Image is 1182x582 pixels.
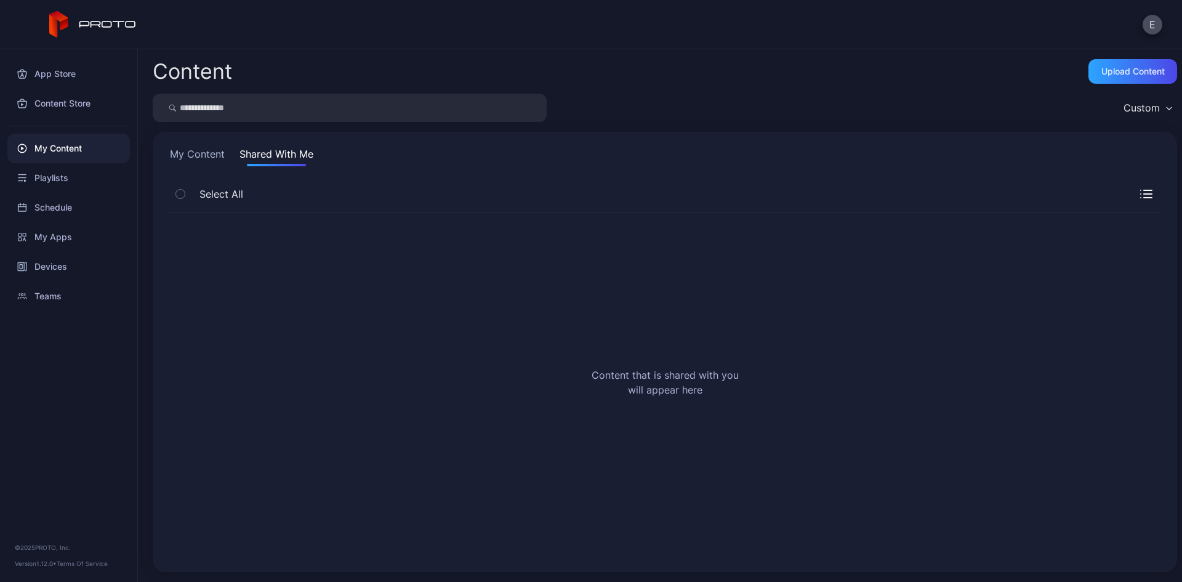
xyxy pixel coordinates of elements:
button: My Content [167,147,227,166]
a: Playlists [7,163,130,193]
span: Version 1.12.0 • [15,560,57,567]
a: Devices [7,252,130,281]
div: © 2025 PROTO, Inc. [15,543,123,552]
a: My Apps [7,222,130,252]
a: Teams [7,281,130,311]
div: Upload Content [1101,67,1165,76]
div: Custom [1124,102,1160,114]
a: My Content [7,134,130,163]
span: Select All [199,187,243,201]
button: Upload Content [1088,59,1177,84]
button: E [1143,15,1162,34]
button: Shared With Me [237,147,316,166]
div: Content [153,61,232,82]
h2: Content that is shared with you will appear here [592,368,739,397]
a: Terms Of Service [57,560,108,567]
a: App Store [7,59,130,89]
a: Content Store [7,89,130,118]
a: Schedule [7,193,130,222]
button: Custom [1117,94,1177,122]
